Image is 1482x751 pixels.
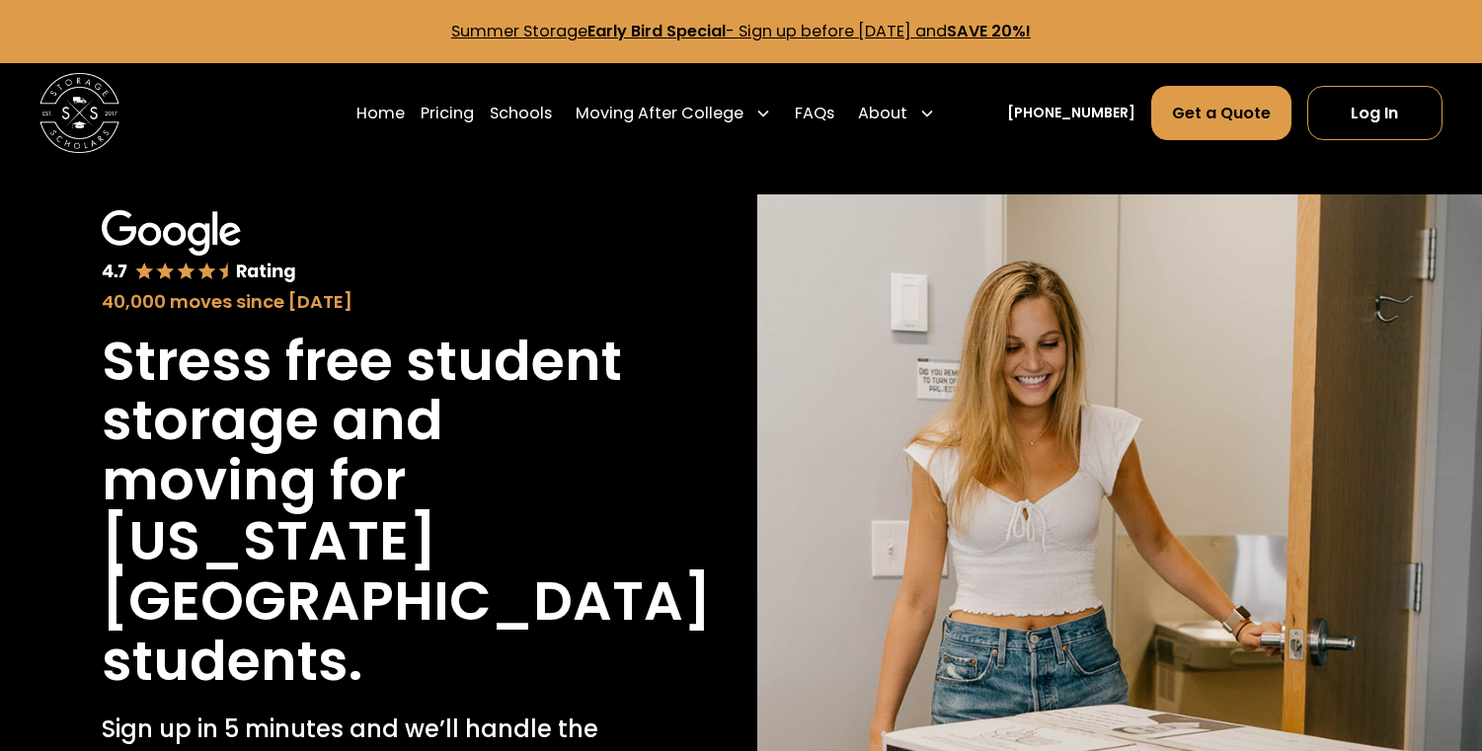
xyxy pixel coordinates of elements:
[421,85,474,140] a: Pricing
[576,102,743,125] div: Moving After College
[102,332,624,511] h1: Stress free student storage and moving for
[39,73,118,152] img: Storage Scholars main logo
[451,20,1031,42] a: Summer StorageEarly Bird Special- Sign up before [DATE] andSAVE 20%!
[568,85,779,140] div: Moving After College
[947,20,1031,42] strong: SAVE 20%!
[1151,86,1291,139] a: Get a Quote
[102,288,624,315] div: 40,000 moves since [DATE]
[102,511,711,632] h1: [US_STATE][GEOGRAPHIC_DATA]
[587,20,726,42] strong: Early Bird Special
[490,85,552,140] a: Schools
[1007,103,1135,123] a: [PHONE_NUMBER]
[1307,86,1443,139] a: Log In
[102,210,296,284] img: Google 4.7 star rating
[356,85,405,140] a: Home
[850,85,943,140] div: About
[795,85,834,140] a: FAQs
[858,102,907,125] div: About
[102,632,362,692] h1: students.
